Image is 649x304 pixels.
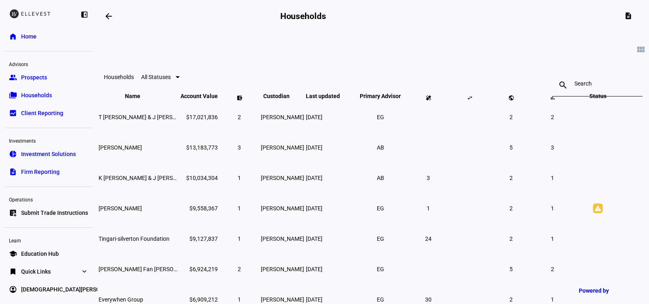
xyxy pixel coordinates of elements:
[5,58,92,69] div: Advisors
[373,140,388,155] li: AB
[141,74,171,80] span: All Statuses
[104,74,134,80] eth-data-table-title: Households
[5,146,92,162] a: pie_chartInvestment Solutions
[5,69,92,86] a: groupProspects
[261,296,304,303] span: [PERSON_NAME]
[306,266,322,272] span: [DATE]
[80,11,88,19] eth-mat-symbol: left_panel_close
[180,224,218,253] td: $9,127,837
[5,105,92,121] a: bid_landscapeClient Reporting
[238,114,241,120] span: 2
[5,28,92,45] a: homeHome
[99,205,142,212] span: Elizabeth Yntema
[306,296,322,303] span: [DATE]
[9,285,17,293] eth-mat-symbol: account_circle
[21,109,63,117] span: Client Reporting
[306,175,322,181] span: [DATE]
[509,235,513,242] span: 2
[5,164,92,180] a: descriptionFirm Reporting
[9,168,17,176] eth-mat-symbol: description
[509,114,513,120] span: 2
[21,209,88,217] span: Submit Trade Instructions
[99,235,170,242] span: Tingari-silverton Foundation
[99,175,201,181] span: K Solimine & J Smolen
[238,144,241,151] span: 3
[373,171,388,185] li: AB
[5,234,92,246] div: Learn
[280,11,326,21] h2: Households
[551,144,554,151] span: 3
[583,93,612,99] span: Status
[21,150,76,158] span: Investment Solutions
[509,144,513,151] span: 5
[9,73,17,81] eth-mat-symbol: group
[104,11,114,21] mat-icon: arrow_backwards
[9,209,17,217] eth-mat-symbol: list_alt_add
[551,205,554,212] span: 1
[261,205,304,212] span: [PERSON_NAME]
[99,114,200,120] span: T Yellin & J Copaken
[21,268,51,276] span: Quick Links
[21,250,59,258] span: Education Hub
[425,296,432,303] span: 30
[354,93,407,99] span: Primary Advisor
[373,201,388,216] li: EG
[306,114,322,120] span: [DATE]
[551,175,554,181] span: 1
[80,268,88,276] eth-mat-symbol: expand_more
[261,175,304,181] span: [PERSON_NAME]
[99,144,142,151] span: Julia Davies White
[9,268,17,276] eth-mat-symbol: bookmark
[99,266,198,272] span: Yvette Sze Fan Lui
[261,144,304,151] span: [PERSON_NAME]
[9,32,17,41] eth-mat-symbol: home
[238,205,241,212] span: 1
[306,205,322,212] span: [DATE]
[373,231,388,246] li: EG
[5,193,92,205] div: Operations
[593,203,603,213] mat-icon: warning
[21,168,60,176] span: Firm Reporting
[509,205,513,212] span: 2
[636,45,646,54] mat-icon: view_module
[373,262,388,276] li: EG
[551,114,554,120] span: 2
[306,93,352,99] span: Last updated
[306,235,322,242] span: [DATE]
[261,266,304,272] span: [PERSON_NAME]
[9,250,17,258] eth-mat-symbol: school
[427,205,430,212] span: 1
[180,102,218,132] td: $17,021,836
[181,93,218,99] span: Account Value
[180,254,218,284] td: $6,924,219
[21,285,124,293] span: [DEMOGRAPHIC_DATA][PERSON_NAME]
[551,266,554,272] span: 2
[509,175,513,181] span: 2
[551,235,554,242] span: 1
[238,266,241,272] span: 2
[9,109,17,117] eth-mat-symbol: bid_landscape
[509,296,513,303] span: 2
[99,296,143,303] span: Everywhen Group
[574,80,621,87] input: Search
[373,110,388,124] li: EG
[509,266,513,272] span: 5
[306,144,322,151] span: [DATE]
[261,114,304,120] span: [PERSON_NAME]
[5,135,92,146] div: Investments
[427,175,430,181] span: 3
[21,32,37,41] span: Home
[180,193,218,223] td: $9,558,367
[180,163,218,193] td: $10,034,304
[238,235,241,242] span: 1
[238,175,241,181] span: 1
[9,91,17,99] eth-mat-symbol: folder_copy
[21,73,47,81] span: Prospects
[125,93,153,99] span: Name
[263,93,302,99] span: Custodian
[551,296,554,303] span: 1
[5,87,92,103] a: folder_copyHouseholds
[261,235,304,242] span: [PERSON_NAME]
[425,235,432,242] span: 24
[238,296,241,303] span: 1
